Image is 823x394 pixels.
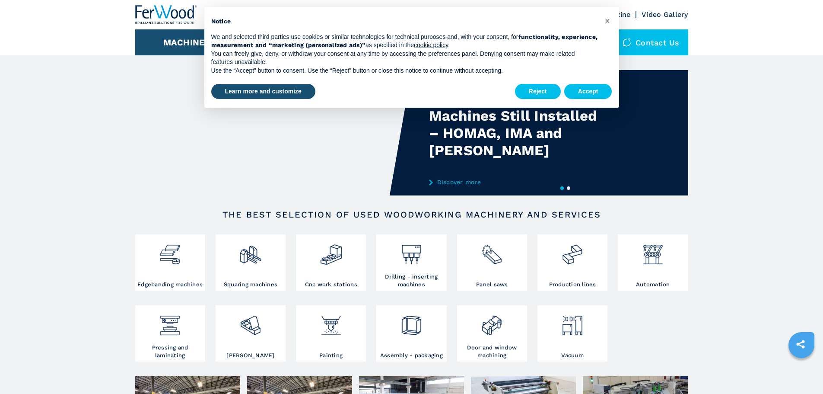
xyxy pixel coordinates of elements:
[429,179,598,186] a: Discover more
[376,234,446,291] a: Drilling - inserting machines
[226,352,274,359] h3: [PERSON_NAME]
[400,237,423,266] img: foratrici_inseritrici_2.png
[137,344,203,359] h3: Pressing and laminating
[135,305,205,362] a: Pressing and laminating
[614,29,688,55] div: Contact us
[239,237,262,266] img: squadratrici_2.png
[319,352,343,359] h3: Painting
[296,305,366,362] a: Painting
[642,237,664,266] img: automazione.png
[537,305,607,362] a: Vacuum
[618,234,688,291] a: Automation
[476,281,508,288] h3: Panel saws
[560,186,564,190] button: 1
[135,70,412,195] video: Your browser does not support the video tag.
[561,352,584,359] h3: Vacuum
[457,234,527,291] a: Panel saws
[216,305,286,362] a: [PERSON_NAME]
[376,305,446,362] a: Assembly - packaging
[320,237,343,266] img: centro_di_lavoro_cnc_2.png
[642,10,688,19] a: Video Gallery
[623,38,631,47] img: Contact us
[561,237,584,266] img: linee_di_produzione_2.png
[480,237,503,266] img: sezionatrici_2.png
[601,14,615,28] button: Close this notice
[537,234,607,291] a: Production lines
[564,84,612,99] button: Accept
[239,308,262,337] img: levigatrici_2.png
[790,333,811,355] a: sharethis
[515,84,561,99] button: Reject
[224,281,277,288] h3: Squaring machines
[163,37,211,48] button: Machines
[211,67,598,75] p: Use the “Accept” button to consent. Use the “Reject” button or close this notice to continue with...
[561,308,584,337] img: aspirazione_1.png
[636,281,670,288] h3: Automation
[211,33,598,50] p: We and selected third parties use cookies or similar technologies for technical purposes and, wit...
[605,16,610,26] span: ×
[211,17,598,26] h2: Notice
[414,42,448,48] a: cookie policy
[211,50,598,67] p: You can freely give, deny, or withdraw your consent at any time by accessing the preferences pane...
[135,234,205,291] a: Edgebanding machines
[320,308,343,337] img: verniciatura_1.png
[549,281,596,288] h3: Production lines
[378,273,444,288] h3: Drilling - inserting machines
[305,281,357,288] h3: Cnc work stations
[137,281,203,288] h3: Edgebanding machines
[567,186,570,190] button: 2
[380,352,443,359] h3: Assembly - packaging
[400,308,423,337] img: montaggio_imballaggio_2.png
[163,209,661,220] h2: The best selection of used woodworking machinery and services
[211,84,315,99] button: Learn more and customize
[216,234,286,291] a: Squaring machines
[159,237,181,266] img: bordatrici_1.png
[457,305,527,362] a: Door and window machining
[159,308,181,337] img: pressa-strettoia.png
[135,5,197,24] img: Ferwood
[786,355,817,388] iframe: Chat
[296,234,366,291] a: Cnc work stations
[211,33,598,49] strong: functionality, experience, measurement and “marketing (personalized ads)”
[459,344,525,359] h3: Door and window machining
[480,308,503,337] img: lavorazione_porte_finestre_2.png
